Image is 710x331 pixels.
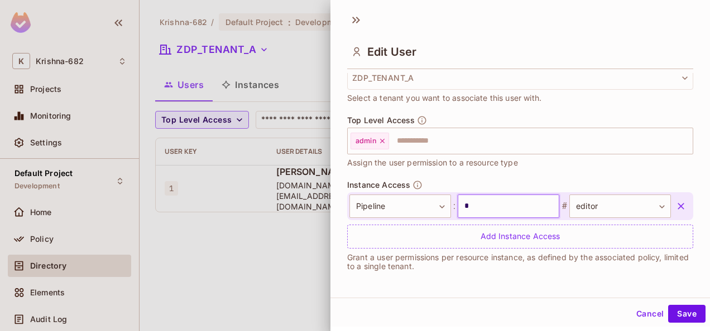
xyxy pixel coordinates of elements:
button: Save [668,305,706,323]
span: Edit User [367,45,416,59]
span: Assign the user permission to a resource type [347,157,518,169]
button: Open [687,139,689,142]
span: # [559,199,569,213]
div: Add Instance Access [347,225,693,249]
span: Select a tenant you want to associate this user with. [347,92,541,104]
button: Cancel [632,305,668,323]
div: editor [569,194,671,218]
div: admin [351,133,389,149]
div: Pipeline [349,194,451,218]
span: admin [356,137,376,145]
span: Top Level Access [347,116,415,125]
span: Instance Access [347,181,410,189]
span: : [451,199,458,213]
p: Grant a user permissions per resource instance, as defined by the associated policy, limited to a... [347,253,693,271]
button: ZDP_TENANT_A [347,66,693,90]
